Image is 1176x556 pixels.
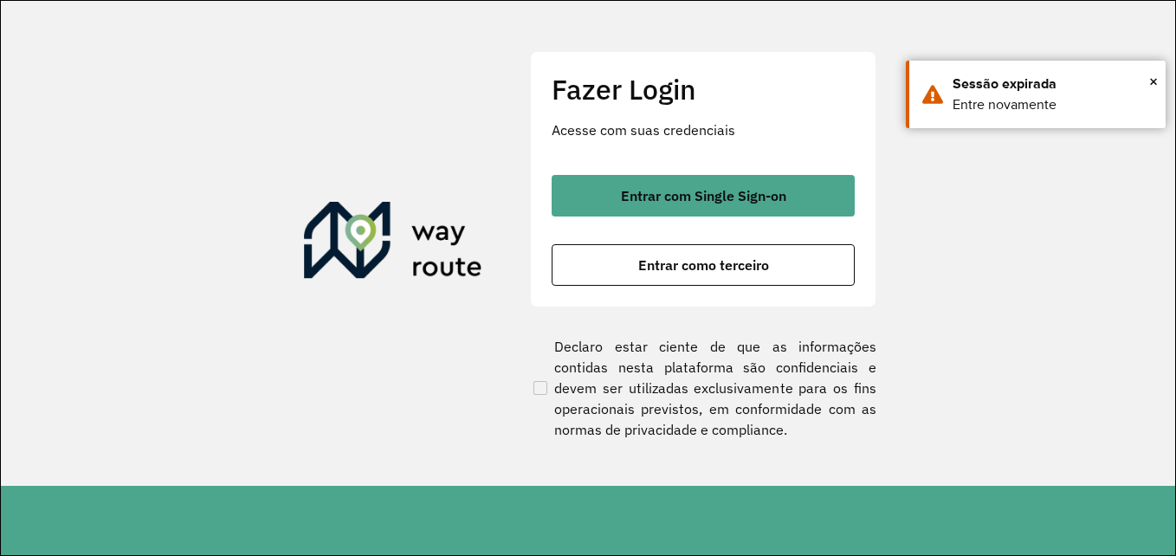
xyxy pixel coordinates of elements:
[953,74,1153,94] div: Sessão expirada
[621,189,786,203] span: Entrar com Single Sign-on
[552,175,855,217] button: button
[638,258,769,272] span: Entrar como terceiro
[530,336,876,440] label: Declaro estar ciente de que as informações contidas nesta plataforma são confidenciais e devem se...
[304,202,482,285] img: Roteirizador AmbevTech
[953,94,1153,115] div: Entre novamente
[552,244,855,286] button: button
[1149,68,1158,94] span: ×
[552,120,855,140] p: Acesse com suas credenciais
[552,73,855,106] h2: Fazer Login
[1149,68,1158,94] button: Close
